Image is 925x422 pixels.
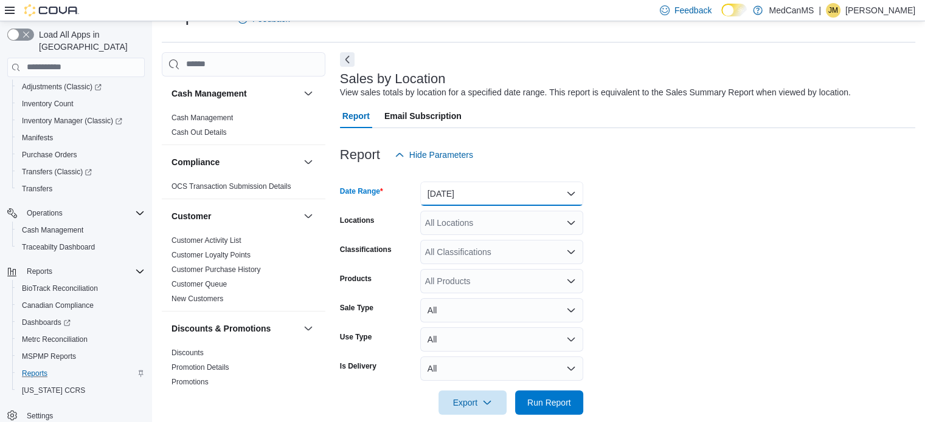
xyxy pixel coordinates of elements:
a: OCS Transaction Submission Details [171,182,291,191]
div: Compliance [162,179,325,199]
button: All [420,298,583,322]
span: Cash Management [22,225,83,235]
span: Email Subscription [384,104,462,128]
a: Customer Purchase History [171,265,261,274]
span: BioTrack Reconciliation [22,284,98,293]
a: New Customers [171,294,223,303]
button: Discounts & Promotions [171,322,299,335]
button: Purchase Orders [12,146,150,163]
h3: Sales by Location [340,72,446,86]
span: Customer Activity List [171,236,241,245]
span: Inventory Count [22,99,74,109]
span: Cash Management [171,113,233,123]
span: Canadian Compliance [17,298,145,313]
span: Dark Mode [721,16,722,17]
span: Reports [17,366,145,381]
span: Cash Management [17,223,145,237]
button: Cash Management [301,86,316,101]
span: Dashboards [22,318,71,327]
p: [PERSON_NAME] [845,3,915,18]
a: Promotion Details [171,363,229,372]
button: Open list of options [566,218,576,228]
span: Feedback [674,4,712,16]
span: Inventory Manager (Classic) [17,114,145,128]
span: New Customers [171,294,223,304]
label: Sale Type [340,303,373,313]
span: MSPMP Reports [17,349,145,364]
a: Metrc Reconciliation [17,332,92,347]
a: Inventory Manager (Classic) [12,112,150,129]
span: Inventory Count [17,97,145,111]
a: Transfers (Classic) [17,165,97,179]
a: Customer Loyalty Points [171,251,251,259]
a: Purchase Orders [17,148,82,162]
button: Open list of options [566,247,576,257]
span: BioTrack Reconciliation [17,281,145,296]
button: Reports [12,365,150,382]
a: Dashboards [17,315,75,330]
span: Report [342,104,370,128]
span: Transfers (Classic) [22,167,92,177]
span: Customer Queue [171,279,227,289]
span: Adjustments (Classic) [17,80,145,94]
a: Reports [17,366,52,381]
p: | [819,3,821,18]
div: Discounts & Promotions [162,345,325,394]
span: Transfers (Classic) [17,165,145,179]
h3: Discounts & Promotions [171,322,271,335]
span: Hide Parameters [409,149,473,161]
button: Cash Management [12,222,150,239]
label: Products [340,274,372,284]
span: Customer Purchase History [171,265,261,274]
a: BioTrack Reconciliation [17,281,103,296]
a: Transfers (Classic) [12,163,150,180]
button: Operations [22,206,68,220]
a: [US_STATE] CCRS [17,383,90,398]
button: Inventory Count [12,95,150,112]
button: Hide Parameters [390,143,478,167]
span: Reports [22,264,145,279]
a: Inventory Count [17,97,78,111]
button: Metrc Reconciliation [12,331,150,348]
span: Traceabilty Dashboard [17,240,145,254]
a: Manifests [17,131,58,145]
div: Customer [162,233,325,311]
span: Reports [22,369,47,378]
button: BioTrack Reconciliation [12,280,150,297]
a: Transfers [17,182,57,196]
label: Use Type [340,332,372,342]
a: MSPMP Reports [17,349,81,364]
a: Cash Management [17,223,88,237]
button: Export [438,390,507,415]
a: Customer Activity List [171,236,241,245]
span: Manifests [22,133,53,143]
a: Cash Management [171,114,233,122]
p: MedCanMS [769,3,814,18]
span: [US_STATE] CCRS [22,386,85,395]
span: Export [446,390,499,415]
a: Traceabilty Dashboard [17,240,100,254]
button: Operations [2,205,150,222]
a: Inventory Manager (Classic) [17,114,127,128]
a: Canadian Compliance [17,298,99,313]
span: Inventory Manager (Classic) [22,116,122,126]
button: Transfers [12,180,150,197]
span: Transfers [22,184,52,194]
span: Load All Apps in [GEOGRAPHIC_DATA] [34,29,145,53]
span: JM [828,3,838,18]
a: Dashboards [12,314,150,331]
a: Cash Out Details [171,128,227,137]
button: Compliance [301,155,316,169]
span: Manifests [17,131,145,145]
button: Traceabilty Dashboard [12,239,150,256]
h3: Compliance [171,156,220,168]
span: Reports [27,267,52,276]
img: Cova [24,4,79,16]
button: Manifests [12,129,150,146]
input: Dark Mode [721,4,747,16]
span: Dashboards [17,315,145,330]
button: Next [340,52,355,67]
button: Compliance [171,156,299,168]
